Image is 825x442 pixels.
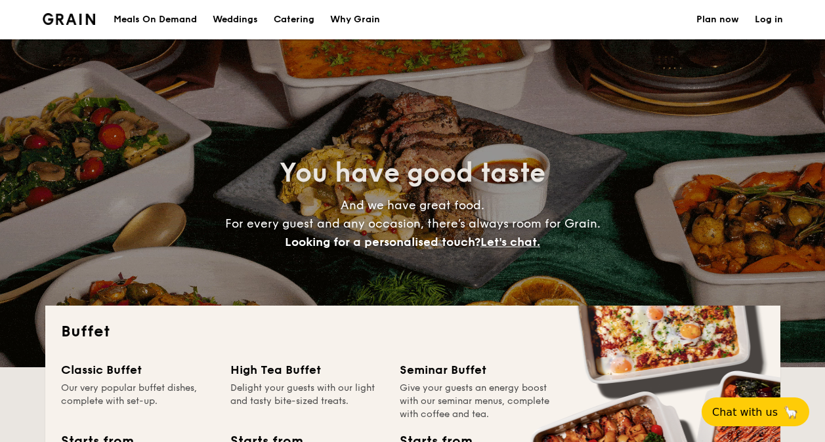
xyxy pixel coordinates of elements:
span: Looking for a personalised touch? [285,235,480,249]
a: Logotype [43,13,96,25]
div: Seminar Buffet [400,361,553,379]
img: Grain [43,13,96,25]
div: Classic Buffet [61,361,215,379]
div: Delight your guests with our light and tasty bite-sized treats. [230,382,384,421]
div: Give your guests an energy boost with our seminar menus, complete with coffee and tea. [400,382,553,421]
span: Chat with us [712,406,778,418]
div: Our very popular buffet dishes, complete with set-up. [61,382,215,421]
span: 🦙 [783,405,799,420]
h2: Buffet [61,321,765,342]
span: Let's chat. [480,235,540,249]
span: You have good taste [280,157,545,189]
div: High Tea Buffet [230,361,384,379]
button: Chat with us🦙 [702,397,809,426]
span: And we have great food. For every guest and any occasion, there’s always room for Grain. [225,198,601,249]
